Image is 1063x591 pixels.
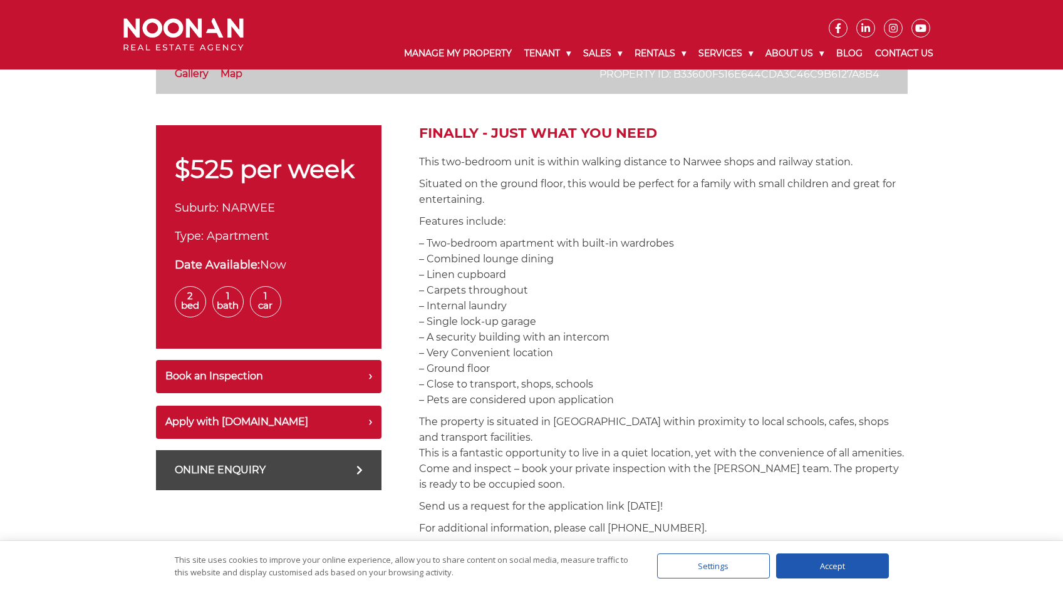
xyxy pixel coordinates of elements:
[657,553,770,578] div: Settings
[759,38,830,69] a: About Us
[175,68,209,80] a: Gallery
[398,38,518,69] a: Manage My Property
[123,18,244,51] img: Noonan Real Estate Agency
[207,229,269,243] span: Apartment
[175,229,204,243] span: Type:
[628,38,692,69] a: Rentals
[419,176,908,207] p: Situated on the ground floor, this would be perfect for a family with small children and great fo...
[419,520,908,552] p: For additional information, please call [PHONE_NUMBER]. _________________
[175,258,260,272] strong: Date Available:
[220,68,242,80] a: Map
[156,360,381,393] button: Book an Inspection
[599,66,879,82] p: Property ID: b33600f516e644cda3c46c9b6127a8b4
[692,38,759,69] a: Services
[175,286,206,317] span: 2 Bed
[577,38,628,69] a: Sales
[175,157,363,182] p: $525 per week
[869,38,940,69] a: Contact Us
[212,286,244,317] span: 1 Bath
[419,154,908,170] p: This two-bedroom unit is within walking distance to Narwee shops and railway station.
[222,201,275,215] span: NARWEE
[419,235,908,408] p: – Two-bedroom apartment with built-in wardrobes – Combined lounge dining – Linen cupboard – Carpe...
[518,38,577,69] a: Tenant
[419,414,908,492] p: The property is situated in [GEOGRAPHIC_DATA] within proximity to local schools, cafes, shops and...
[419,125,908,141] h2: FINALLY - JUST WHAT YOU NEED
[776,553,889,578] div: Accept
[250,286,281,317] span: 1 Car
[419,498,908,514] p: Send us a request for the application link [DATE]!
[175,553,632,578] div: This site uses cookies to improve your online experience, allow you to share content on social me...
[419,213,908,229] p: Features include:
[175,201,219,215] span: Suburb:
[175,257,363,274] div: Now
[156,450,381,490] a: Online Enquiry
[156,406,381,439] button: Apply with [DOMAIN_NAME]
[830,38,869,69] a: Blog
